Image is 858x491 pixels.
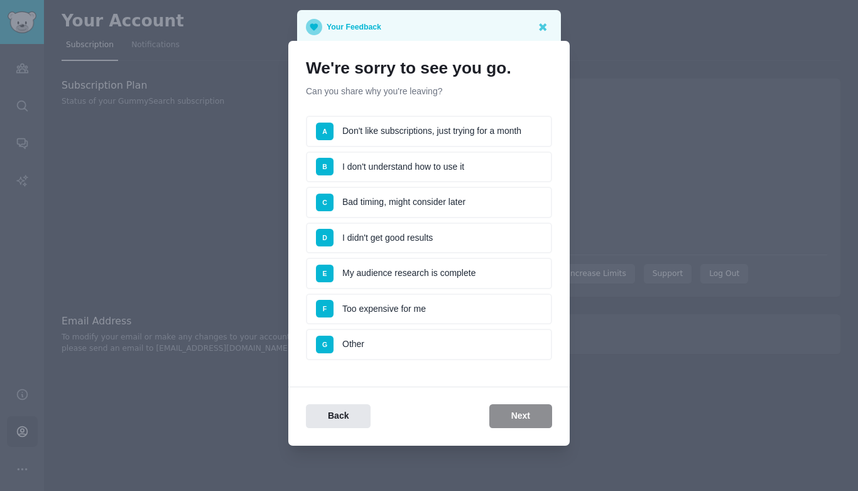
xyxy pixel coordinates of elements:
[322,163,327,170] span: B
[322,270,327,277] span: E
[322,341,327,348] span: G
[322,128,327,135] span: A
[322,234,327,241] span: D
[306,404,371,429] button: Back
[322,199,327,206] span: C
[306,58,552,79] h1: We're sorry to see you go.
[327,19,381,35] p: Your Feedback
[323,305,327,312] span: F
[306,85,552,98] p: Can you share why you're leaving?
